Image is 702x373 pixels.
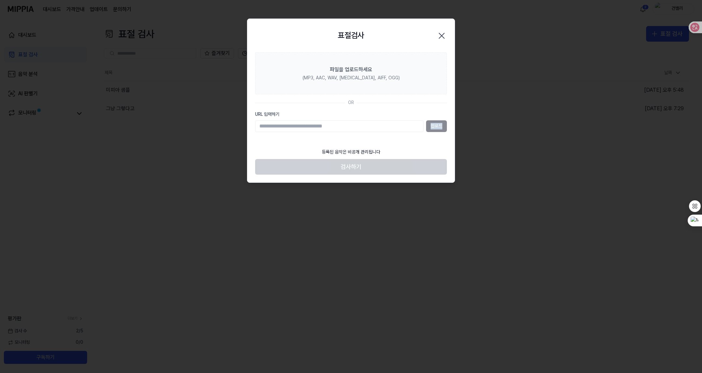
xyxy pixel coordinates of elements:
h2: 표절검사 [338,29,364,42]
div: 등록된 음악은 비공개 관리됩니다 [318,145,384,159]
div: OR [348,100,354,106]
div: 파일을 업로드하세요 [330,66,372,73]
div: (MP3, AAC, WAV, [MEDICAL_DATA], AIFF, OGG) [303,75,400,81]
label: URL 입력하기 [255,111,447,118]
